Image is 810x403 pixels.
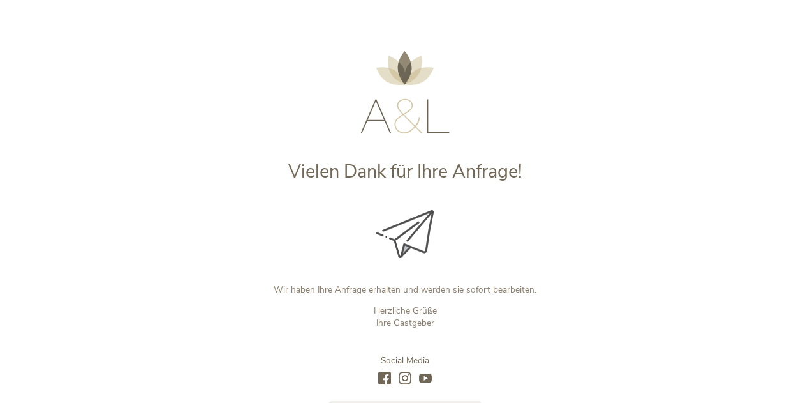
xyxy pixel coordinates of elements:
p: Herzliche Grüße Ihre Gastgeber [192,305,618,329]
img: AMONTI & LUNARIS Wellnessresort [360,51,450,133]
p: Wir haben Ihre Anfrage erhalten und werden sie sofort bearbeiten. [192,284,618,296]
a: instagram [399,372,411,386]
a: facebook [378,372,391,386]
img: Vielen Dank für Ihre Anfrage! [376,210,434,258]
span: Vielen Dank für Ihre Anfrage! [288,159,522,184]
a: youtube [419,372,432,386]
span: Social Media [381,354,429,367]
